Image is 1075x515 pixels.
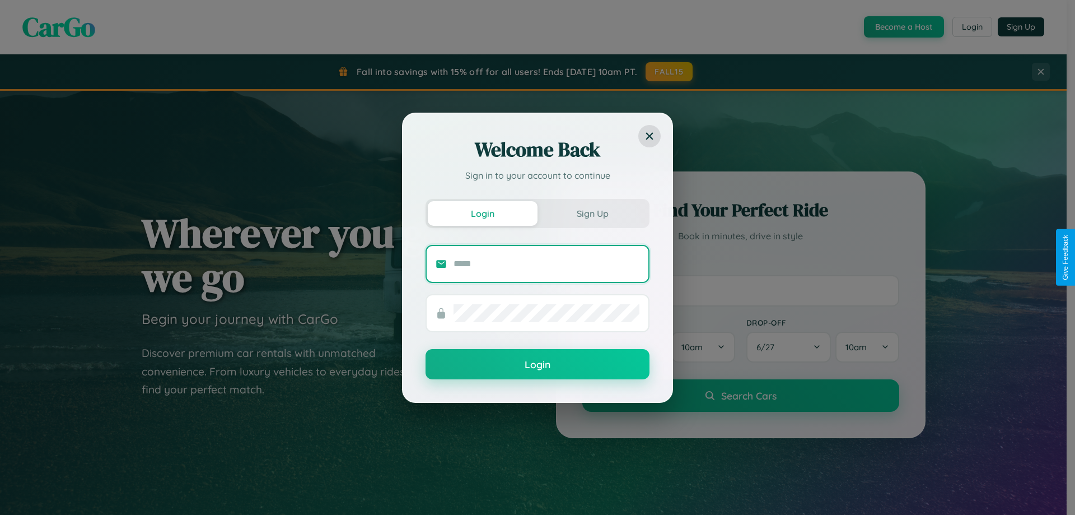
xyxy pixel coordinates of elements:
[428,201,537,226] button: Login
[1062,235,1069,280] div: Give Feedback
[426,349,649,379] button: Login
[537,201,647,226] button: Sign Up
[426,169,649,182] p: Sign in to your account to continue
[426,136,649,163] h2: Welcome Back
